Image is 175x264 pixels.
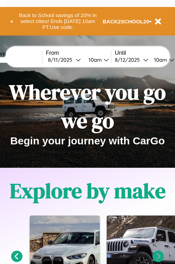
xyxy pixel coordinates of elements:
b: BACK2SCHOOL20 [103,18,149,24]
button: Back to School savings of 20% in select cities! Ends [DATE] 10am PT.Use code: [13,10,103,32]
div: 10am [150,56,169,63]
h1: Explore by make [10,176,166,205]
div: 8 / 12 / 2025 [115,56,143,63]
label: From [46,50,111,56]
div: 8 / 11 / 2025 [48,56,76,63]
div: 10am [85,56,104,63]
button: 10am [83,56,111,63]
button: 8/11/2025 [46,56,83,63]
